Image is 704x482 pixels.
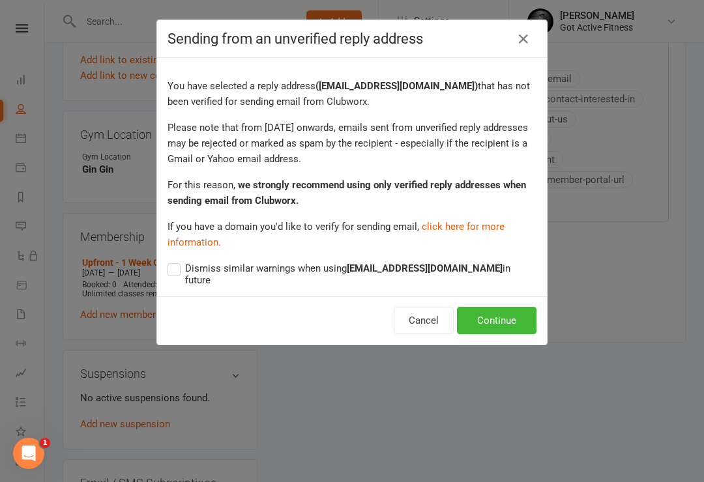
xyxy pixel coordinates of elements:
span: 1 [40,438,50,448]
p: For this reason, [168,177,536,208]
a: Close [513,29,534,50]
span: Dismiss similar warnings when using in future [185,261,536,286]
p: You have selected a reply address that has not been verified for sending email from Clubworx. [168,78,536,109]
iframe: Intercom live chat [13,438,44,469]
strong: ( [EMAIL_ADDRESS][DOMAIN_NAME] ) [315,80,478,92]
strong: [EMAIL_ADDRESS][DOMAIN_NAME] [347,262,503,274]
h4: Sending from an unverified reply address [168,31,536,47]
p: If you have a domain you'd like to verify for sending email, [168,219,536,250]
p: Please note that from [DATE] onwards, emails sent from unverified reply addresses may be rejected... [168,120,536,167]
button: Cancel [394,307,454,334]
button: Continue [457,307,536,334]
strong: we strongly recommend using only verified reply addresses when sending email from Clubworx. [168,179,526,206]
